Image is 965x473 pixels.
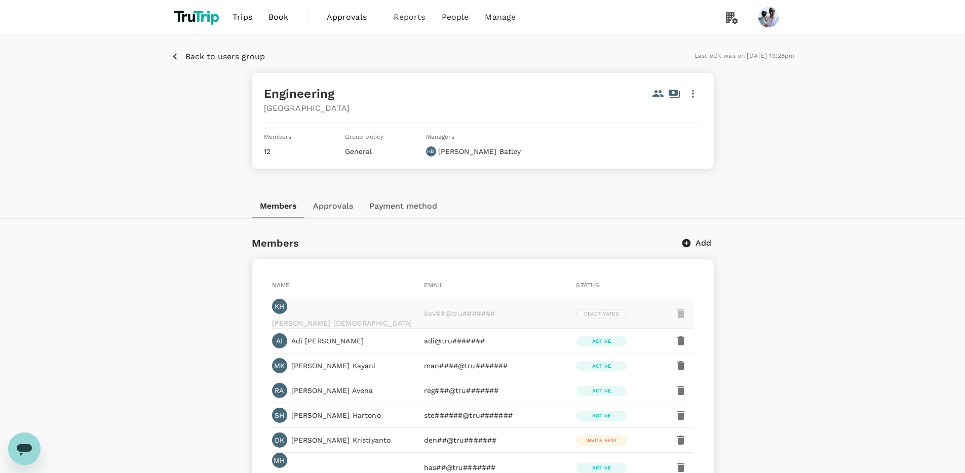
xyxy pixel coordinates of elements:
p: Deactivated [584,310,619,318]
span: Members [264,133,292,140]
button: Approvals [305,194,361,218]
span: Email [424,282,443,289]
button: Add [681,237,714,249]
h6: Members [252,235,299,251]
button: Back to users group [171,50,265,63]
div: AI [272,333,287,348]
p: Add [696,237,711,249]
p: Active [592,387,611,395]
div: RA [272,383,287,398]
p: den##@tru####### [424,435,564,445]
span: Status [576,282,599,289]
button: Payment method [361,194,445,218]
p: [PERSON_NAME] Kristiyanto [291,435,391,445]
p: Active [592,412,611,419]
div: MK [272,358,287,373]
span: Approvals [327,11,377,23]
div: SH [272,408,287,423]
span: Last edit was on [DATE] 13:28pm [694,52,795,59]
span: Book [268,11,289,23]
p: Active [592,464,611,471]
p: man####@tru####### [424,361,564,371]
p: ste######@tru####### [424,410,564,420]
p: Active [592,362,611,370]
iframe: Button to launch messaging window [8,432,41,465]
p: [PERSON_NAME] Batley [438,146,521,156]
img: TruTrip logo [171,6,225,28]
div: HB [426,146,436,156]
span: Trips [233,11,252,23]
button: Members [252,194,305,218]
h5: Engineering [264,86,335,102]
p: [PERSON_NAME] Hartono [291,410,381,420]
span: Name [272,282,290,289]
p: [PERSON_NAME] [DEMOGRAPHIC_DATA] [272,318,412,328]
p: 12 [264,146,337,156]
span: Group policy [345,133,384,140]
p: Adi [PERSON_NAME] [291,336,364,346]
div: DK [272,432,287,448]
span: Reports [394,11,426,23]
p: Invite sent [586,437,617,444]
p: [GEOGRAPHIC_DATA] [264,102,702,114]
span: People [442,11,469,23]
p: Back to users group [185,51,265,63]
p: Active [592,337,611,345]
img: Sani Gouw [758,7,779,27]
p: kev##@tru####### [424,308,564,319]
span: Managers [426,133,454,140]
p: [PERSON_NAME] Kayani [291,361,376,371]
div: KH [272,299,287,314]
p: General [345,146,418,156]
p: [PERSON_NAME] Avena [291,385,373,396]
span: Manage [485,11,516,23]
p: adi@tru####### [424,336,564,346]
div: MH [272,453,287,468]
p: has##@tru####### [424,462,564,472]
p: reg###@tru####### [424,385,564,396]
